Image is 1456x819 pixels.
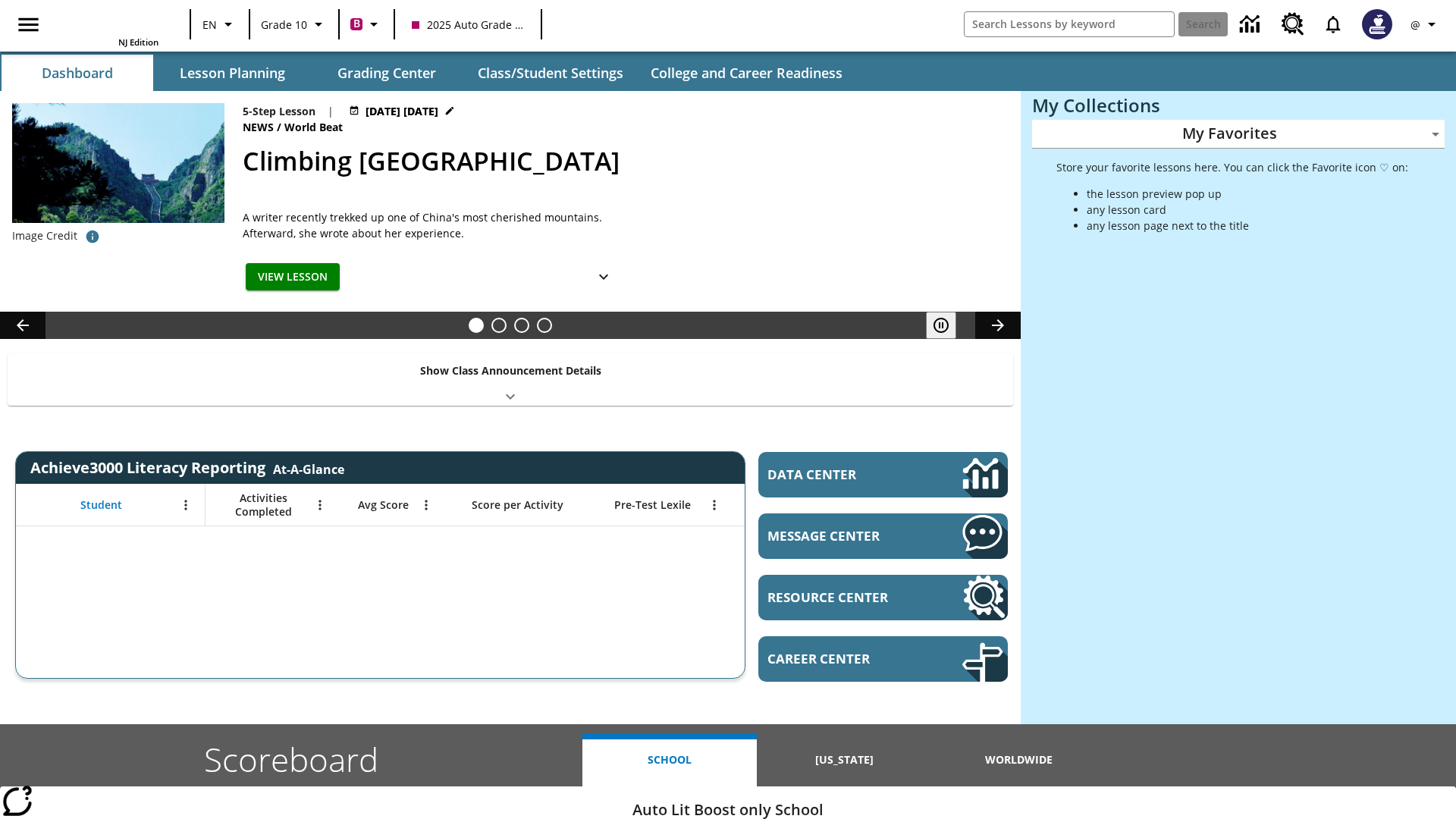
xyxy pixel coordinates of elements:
li: any lesson card [1087,202,1408,218]
h2: Climbing Mount Tai [243,142,1003,180]
span: Grade 10 [261,17,307,33]
span: News [243,119,277,136]
p: 5-Step Lesson [243,103,315,119]
button: Profile/Settings [1401,11,1450,38]
button: Language: EN, Select a language [196,11,244,38]
button: Slide 2 Defining Our Government's Purpose [491,318,507,333]
li: any lesson page next to the title [1087,218,1408,234]
span: World Beat [284,119,346,136]
span: @ [1410,17,1420,33]
a: Message Center [758,513,1008,559]
button: College and Career Readiness [639,55,855,91]
button: Select a new avatar [1353,5,1401,44]
a: Resource Center, Will open in new tab [1272,4,1313,45]
div: Show Class Announcement Details [8,353,1013,406]
button: Lesson Planning [156,55,308,91]
button: Worldwide [932,733,1106,786]
span: Pre-Test Lexile [614,498,691,512]
a: Career Center [758,636,1008,682]
div: Home [60,5,158,48]
span: Activities Completed [213,491,313,519]
button: Open Menu [703,494,726,516]
span: [DATE] [DATE] [366,103,438,119]
a: Home [60,6,158,36]
a: Resource Center, Will open in new tab [758,575,1008,620]
button: Class/Student Settings [466,55,635,91]
button: Lesson carousel, Next [975,312,1021,339]
button: Dashboard [2,55,153,91]
a: Notifications [1313,5,1353,44]
span: 2025 Auto Grade 10 [412,17,524,33]
div: My Favorites [1032,120,1445,149]
span: Achieve3000 Literacy Reporting [30,457,344,478]
a: Data Center [1231,4,1272,45]
span: Resource Center [767,588,917,606]
p: Store your favorite lessons here. You can click the Favorite icon ♡ on: [1056,159,1408,175]
p: Image Credit [12,228,77,243]
button: Grade: Grade 10, Select a grade [255,11,334,38]
button: Show Details [588,263,619,291]
span: Student [80,498,122,512]
span: EN [202,17,217,33]
button: Jul 22 - Jun 30 Choose Dates [346,103,458,119]
img: 6000 stone steps to climb Mount Tai in Chinese countryside [12,103,224,223]
button: View Lesson [246,263,340,291]
button: Open Menu [174,494,197,516]
h3: My Collections [1032,95,1445,116]
button: Slide 4 Career Lesson [537,318,552,333]
span: B [353,14,360,33]
div: Pause [926,312,971,339]
input: search field [965,12,1174,36]
span: | [328,103,334,119]
button: Open Menu [309,494,331,516]
button: Boost Class color is violet red. Change class color [344,11,389,38]
p: Show Class Announcement Details [420,362,601,378]
button: Pause [926,312,956,339]
button: Slide 3 Pre-release lesson [514,318,529,333]
button: Slide 1 Climbing Mount Tai [469,318,484,333]
button: Open Menu [415,494,438,516]
button: Credit for photo and all related images: Public Domain/Charlie Fong [77,223,108,250]
span: Message Center [767,527,917,544]
span: Data Center [767,466,911,483]
button: Grading Center [311,55,463,91]
li: the lesson preview pop up [1087,186,1408,202]
div: A writer recently trekked up one of China's most cherished mountains. Afterward, she wrote about ... [243,209,622,241]
button: Open side menu [6,2,51,47]
span: Score per Activity [472,498,563,512]
img: Avatar [1362,9,1392,39]
span: NJ Edition [118,36,158,48]
span: / [277,120,281,134]
span: Career Center [767,650,917,667]
button: [US_STATE] [757,733,931,786]
div: At-A-Glance [273,458,344,478]
a: Data Center [758,452,1008,497]
button: School [582,733,757,786]
span: Avg Score [358,498,409,512]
